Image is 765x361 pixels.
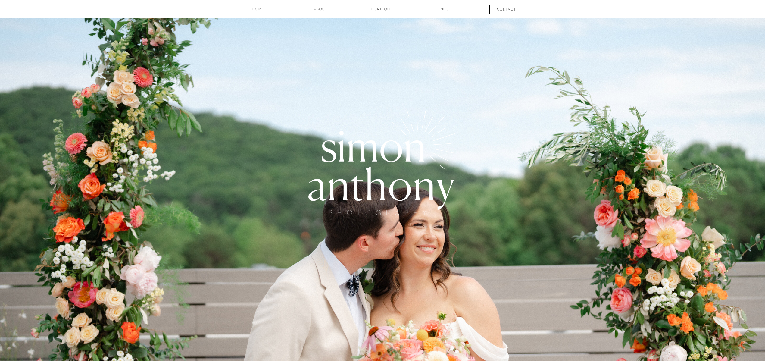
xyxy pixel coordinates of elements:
[484,7,529,14] a: contact
[305,6,336,17] a: about
[236,6,281,17] a: HOME
[429,6,459,17] a: INFO
[360,6,405,17] a: Portfolio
